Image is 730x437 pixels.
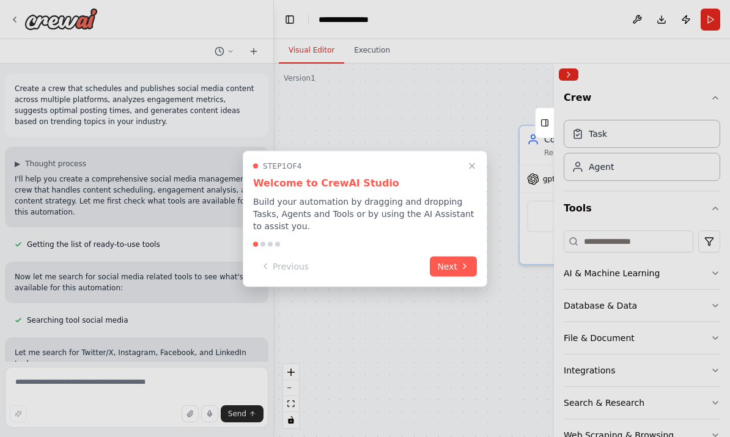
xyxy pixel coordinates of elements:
span: Step 1 of 4 [263,161,302,171]
button: Next [430,256,477,276]
button: Previous [253,256,316,276]
h3: Welcome to CrewAI Studio [253,175,477,190]
p: Build your automation by dragging and dropping Tasks, Agents and Tools or by using the AI Assista... [253,195,477,232]
button: Hide left sidebar [281,11,298,28]
button: Close walkthrough [465,158,479,173]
